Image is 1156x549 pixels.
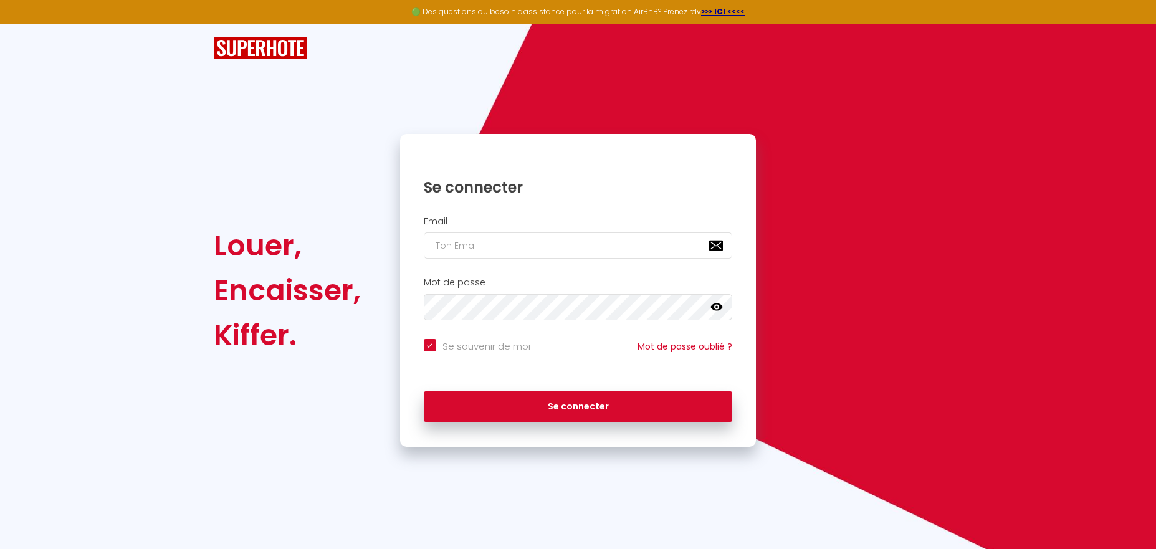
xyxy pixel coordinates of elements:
div: Kiffer. [214,313,361,358]
input: Ton Email [424,232,733,259]
h2: Mot de passe [424,277,733,288]
div: Louer, [214,223,361,268]
img: SuperHote logo [214,37,307,60]
a: >>> ICI <<<< [701,6,745,17]
h1: Se connecter [424,178,733,197]
h2: Email [424,216,733,227]
button: Se connecter [424,391,733,422]
a: Mot de passe oublié ? [638,340,732,353]
div: Encaisser, [214,268,361,313]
